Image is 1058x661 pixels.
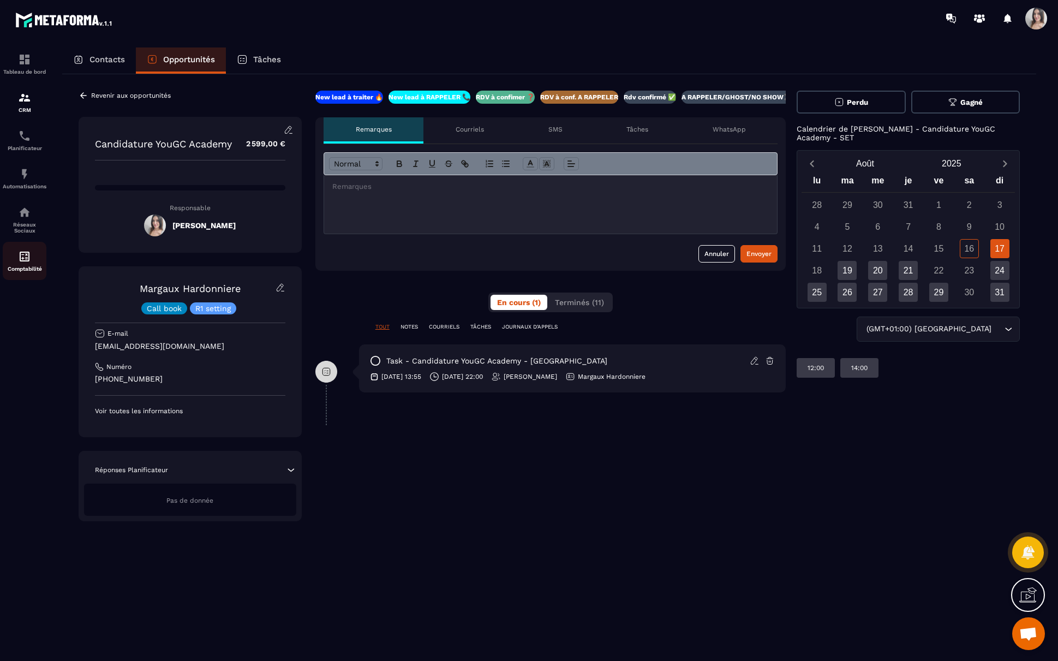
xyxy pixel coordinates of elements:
p: New lead à RAPPELER 📞 [388,93,470,102]
p: [PERSON_NAME] [504,372,557,381]
button: Envoyer [740,245,778,263]
div: me [863,173,893,192]
p: RDV à conf. A RAPPELER [540,93,618,102]
span: (GMT+01:00) [GEOGRAPHIC_DATA] [864,323,994,335]
img: formation [18,53,31,66]
a: schedulerschedulerPlanificateur [3,121,46,159]
p: TOUT [375,323,390,331]
div: 8 [929,217,948,236]
p: COURRIELS [429,323,459,331]
div: 10 [990,217,1009,236]
div: lu [802,173,832,192]
p: 2 599,00 € [235,133,285,154]
div: 30 [868,195,887,215]
div: 6 [868,217,887,236]
div: 24 [990,261,1009,280]
p: 12:00 [808,364,824,372]
p: Calendrier de [PERSON_NAME] - Candidature YouGC Academy - SET [797,124,1020,142]
p: Courriels [456,125,484,134]
span: Pas de donnée [166,497,213,504]
p: Automatisations [3,183,46,189]
div: 28 [899,283,918,302]
div: 1 [929,195,948,215]
p: Tâches [253,55,281,64]
p: [EMAIL_ADDRESS][DOMAIN_NAME] [95,341,285,352]
p: Rdv confirmé ✅ [624,93,676,102]
a: Contacts [62,47,136,74]
div: 2 [960,195,979,215]
div: Search for option [857,317,1020,342]
img: automations [18,168,31,181]
a: formationformationCRM [3,83,46,121]
a: Ouvrir le chat [1012,617,1045,650]
img: logo [15,10,113,29]
p: Margaux Hardonniere [578,372,645,381]
div: 31 [990,283,1009,302]
div: 22 [929,261,948,280]
p: Voir toutes les informations [95,407,285,415]
p: Tableau de bord [3,69,46,75]
p: Responsable [95,204,285,212]
p: E-mail [107,329,128,338]
img: social-network [18,206,31,219]
div: sa [954,173,984,192]
img: formation [18,91,31,104]
a: social-networksocial-networkRéseaux Sociaux [3,198,46,242]
p: SMS [548,125,563,134]
p: Revenir aux opportunités [91,92,171,99]
a: Tâches [226,47,292,74]
p: JOURNAUX D'APPELS [502,323,558,331]
div: 18 [808,261,827,280]
button: Next month [995,156,1015,171]
div: 7 [899,217,918,236]
span: Perdu [847,98,868,106]
div: je [893,173,924,192]
button: Gagné [911,91,1020,114]
button: Perdu [797,91,905,114]
div: 25 [808,283,827,302]
div: 12 [838,239,857,258]
a: formationformationTableau de bord [3,45,46,83]
p: [PHONE_NUMBER] [95,374,285,384]
button: Terminés (11) [548,295,611,310]
p: RDV à confimer ❓ [476,93,535,102]
img: accountant [18,250,31,263]
div: 17 [990,239,1009,258]
p: CRM [3,107,46,113]
div: 27 [868,283,887,302]
p: Réponses Planificateur [95,466,168,474]
a: automationsautomationsAutomatisations [3,159,46,198]
div: 3 [990,195,1009,215]
div: Calendar days [802,195,1015,302]
p: WhatsApp [713,125,746,134]
div: 31 [899,195,918,215]
a: Margaux Hardonniere [140,283,241,294]
div: 20 [868,261,887,280]
p: Candidature YouGC Academy [95,138,232,150]
div: 28 [808,195,827,215]
span: Gagné [960,98,983,106]
input: Search for option [994,323,1002,335]
p: NOTES [401,323,418,331]
p: Call book [147,305,182,312]
div: ve [924,173,954,192]
div: Calendar wrapper [802,173,1015,302]
div: 29 [929,283,948,302]
p: Opportunités [163,55,215,64]
p: task - Candidature YouGC Academy - [GEOGRAPHIC_DATA] [386,356,607,366]
p: Tâches [626,125,648,134]
p: R1 setting [195,305,231,312]
div: ma [832,173,863,192]
div: 26 [838,283,857,302]
div: Envoyer [746,248,772,259]
p: A RAPPELER/GHOST/NO SHOW✖️ [682,93,792,102]
div: 30 [960,283,979,302]
img: scheduler [18,129,31,142]
div: 16 [960,239,979,258]
span: Terminés (11) [555,298,604,307]
p: Réseaux Sociaux [3,222,46,234]
div: 5 [838,217,857,236]
p: [DATE] 13:55 [381,372,421,381]
a: accountantaccountantComptabilité [3,242,46,280]
p: Numéro [106,362,131,371]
